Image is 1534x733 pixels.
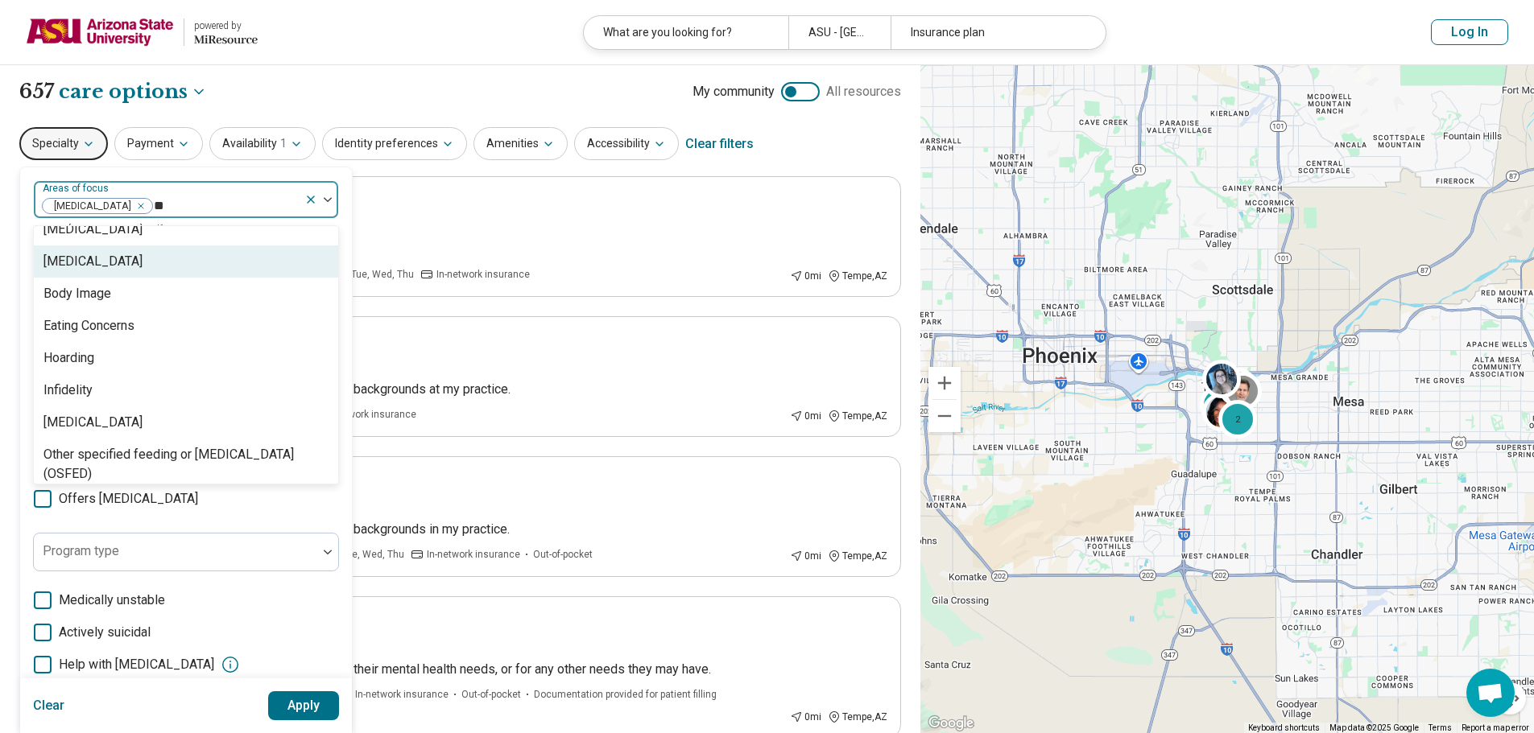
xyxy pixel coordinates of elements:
p: Accepting new patients [81,240,887,259]
span: Actively suicidal [59,623,151,642]
button: Availability1 [209,127,316,160]
button: Payment [114,127,203,160]
a: Arizona State Universitypowered by [26,13,258,51]
span: Out-of-pocket [533,547,593,562]
span: In-network insurance [355,687,449,702]
span: care options [59,78,188,105]
div: Tempe , AZ [828,409,887,423]
div: 0 mi [790,269,821,283]
div: Tempe , AZ [828,269,887,283]
label: Areas of focus [43,183,112,194]
div: Tempe , AZ [828,710,887,724]
button: Accessibility [574,127,679,160]
span: In-network insurance [427,547,520,562]
div: Body Image [43,284,111,303]
button: Care options [59,78,207,105]
div: Hoarding [43,348,94,368]
button: Clear [33,691,65,720]
button: Identity preferences [322,127,467,160]
div: Open chat [1466,669,1515,717]
button: Zoom out [928,400,961,432]
a: Report a map error [1462,723,1529,732]
span: Documentation provided for patient filling [534,687,717,702]
div: What are you looking for? [584,16,788,49]
span: Offers [MEDICAL_DATA] [59,489,198,509]
p: I welcome and affirm clients of all identities and backgrounds in my practice. [81,520,887,539]
div: Other specified feeding or [MEDICAL_DATA] (OSFED) [43,445,329,484]
span: All resources [826,82,901,101]
button: Amenities [473,127,568,160]
h1: 657 [19,78,207,105]
div: 2 [1218,400,1257,439]
button: Log In [1431,19,1508,45]
div: ASU - [GEOGRAPHIC_DATA], [GEOGRAPHIC_DATA], [GEOGRAPHIC_DATA] [788,16,891,49]
div: Infidelity [43,381,93,400]
span: My community [693,82,775,101]
div: 0 mi [790,549,821,563]
span: Map data ©2025 Google [1329,723,1419,732]
div: Tempe , AZ [828,549,887,563]
span: In-network insurance [323,407,416,422]
span: 1 [280,135,287,152]
div: 0 mi [790,409,821,423]
div: Eating Concerns [43,316,134,336]
div: 0 mi [790,710,821,724]
button: Zoom in [928,367,961,399]
a: Terms (opens in new tab) [1429,723,1452,732]
div: Insurance plan [891,16,1095,49]
span: In-network insurance [436,267,530,282]
span: Medically unstable [59,591,165,610]
div: powered by [194,19,258,33]
div: Clear filters [685,125,754,163]
div: [MEDICAL_DATA] [43,220,143,239]
span: [MEDICAL_DATA] [43,199,136,214]
div: [MEDICAL_DATA] [43,413,143,432]
span: Works Tue, Wed, Thu [323,267,414,282]
div: 3 [1200,385,1238,424]
label: Program type [43,543,119,558]
span: Anxiety, [MEDICAL_DATA], Self-Esteem, etc. [33,224,215,235]
button: Specialty [19,127,108,160]
div: [MEDICAL_DATA] [43,252,143,271]
p: I welcome and affirm clients of all identities and backgrounds at my practice. [81,380,887,399]
button: Apply [268,691,340,720]
span: Help with [MEDICAL_DATA] [59,655,214,674]
img: Arizona State University [26,13,174,51]
span: Out-of-pocket [461,687,521,702]
p: I welcome and affirm all clients seeking help for their mental health needs, or for any other nee... [81,660,887,679]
